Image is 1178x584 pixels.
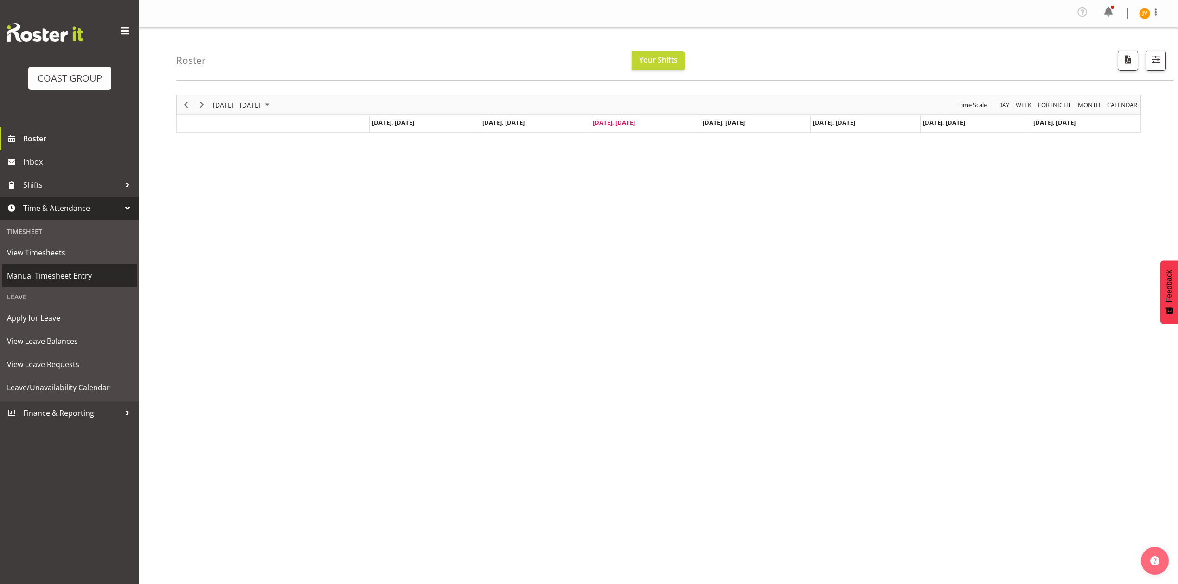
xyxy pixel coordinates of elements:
[7,246,132,260] span: View Timesheets
[176,95,1141,133] div: Timeline Week of September 3, 2025
[7,381,132,394] span: Leave/Unavailability Calendar
[997,99,1010,111] span: Day
[957,99,988,111] span: Time Scale
[1037,99,1073,111] button: Fortnight
[2,241,137,264] a: View Timesheets
[1014,99,1033,111] button: Timeline Week
[703,118,745,127] span: [DATE], [DATE]
[372,118,414,127] span: [DATE], [DATE]
[1106,99,1139,111] button: Month
[178,95,194,114] div: Previous
[2,222,137,241] div: Timesheet
[7,311,132,325] span: Apply for Leave
[2,306,137,330] a: Apply for Leave
[813,118,855,127] span: [DATE], [DATE]
[1077,99,1101,111] span: Month
[194,95,210,114] div: Next
[2,330,137,353] a: View Leave Balances
[23,178,121,192] span: Shifts
[1106,99,1138,111] span: calendar
[923,118,965,127] span: [DATE], [DATE]
[7,269,132,283] span: Manual Timesheet Entry
[997,99,1011,111] button: Timeline Day
[2,353,137,376] a: View Leave Requests
[2,287,137,306] div: Leave
[1118,51,1138,71] button: Download a PDF of the roster according to the set date range.
[482,118,525,127] span: [DATE], [DATE]
[7,357,132,371] span: View Leave Requests
[1146,51,1166,71] button: Filter Shifts
[176,55,206,66] h4: Roster
[593,118,635,127] span: [DATE], [DATE]
[7,23,83,42] img: Rosterit website logo
[2,376,137,399] a: Leave/Unavailability Calendar
[180,99,192,111] button: Previous
[632,51,685,70] button: Your Shifts
[23,406,121,420] span: Finance & Reporting
[1160,260,1178,324] button: Feedback - Show survey
[1037,99,1072,111] span: Fortnight
[212,99,262,111] span: [DATE] - [DATE]
[1139,8,1150,19] img: jorgelina-villar11067.jpg
[38,71,102,85] div: COAST GROUP
[1076,99,1102,111] button: Timeline Month
[196,99,208,111] button: Next
[23,155,134,169] span: Inbox
[211,99,274,111] button: September 01 - 07, 2025
[1165,270,1173,302] span: Feedback
[23,132,134,146] span: Roster
[2,264,137,287] a: Manual Timesheet Entry
[1015,99,1032,111] span: Week
[1150,556,1159,565] img: help-xxl-2.png
[957,99,989,111] button: Time Scale
[23,201,121,215] span: Time & Attendance
[1033,118,1076,127] span: [DATE], [DATE]
[639,55,678,65] span: Your Shifts
[7,334,132,348] span: View Leave Balances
